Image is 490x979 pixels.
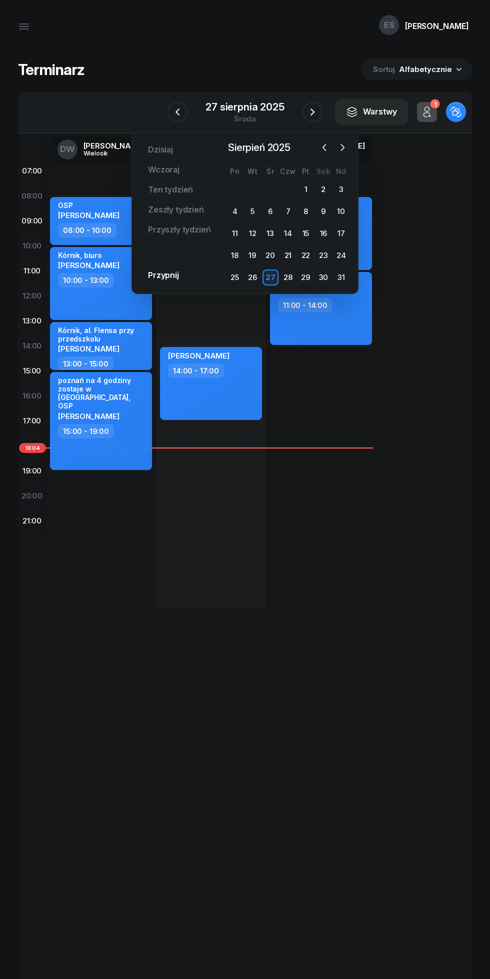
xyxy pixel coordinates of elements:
div: 15:00 [18,358,46,383]
div: 11:00 - 14:00 [278,298,332,312]
div: 21:00 [18,508,46,533]
div: Warstwy [346,105,397,118]
div: Sob [314,167,332,175]
span: DW [60,145,75,153]
div: 24 [333,247,349,263]
div: Śr [261,167,279,175]
div: 16:00 [18,383,46,408]
span: [PERSON_NAME] [58,210,119,220]
div: 17 [333,225,349,241]
button: Warstwy [335,99,408,125]
div: 13:00 [18,308,46,333]
div: 31 [283,185,291,194]
div: 10:00 [18,233,46,258]
div: 17:00 [18,408,46,433]
div: 6 [262,203,278,219]
div: 27 sierpnia 2025 [205,102,284,112]
span: [PERSON_NAME] [58,344,119,353]
div: 12 [244,225,260,241]
div: 14:00 [18,333,46,358]
div: 16 [315,225,331,241]
div: 15 [297,225,313,241]
div: 18 [227,247,243,263]
div: 28 [280,269,296,285]
div: 5 [244,203,260,219]
div: 3 [333,181,349,197]
div: 08:00 [18,183,46,208]
div: 23 [315,247,331,263]
button: Sortuj Alfabetycznie [361,59,472,80]
div: [PERSON_NAME] [83,142,145,149]
div: Wt [243,167,261,175]
a: Wczoraj [140,160,187,180]
div: Wielosik [83,150,131,156]
div: 9 [315,203,331,219]
div: Nd [332,167,350,175]
button: 1 [417,102,437,122]
div: 7 [280,203,296,219]
div: 10 [333,203,349,219]
div: 31 [333,269,349,285]
a: DW[PERSON_NAME]Wielosik [49,136,153,162]
div: 12:00 [18,283,46,308]
div: 8 [297,203,313,219]
h1: Terminarz [18,60,84,78]
a: Przyszły tydzień [140,220,218,240]
div: 13:00 - 15:00 [58,356,113,371]
div: 1 [430,99,439,109]
div: 28 [229,185,238,194]
span: Sortuj [373,63,397,76]
span: EŚ [384,21,394,29]
div: 13 [262,225,278,241]
span: [PERSON_NAME] [58,411,119,421]
div: 26 [244,269,260,285]
div: 14 [280,225,296,241]
div: 07:00 [18,158,46,183]
div: Pn [226,167,243,175]
div: 2 [315,181,331,197]
a: Ten tydzień [140,180,201,200]
a: Przypnij [140,265,187,285]
span: [PERSON_NAME] [58,260,119,270]
div: 30 [315,269,331,285]
span: Sierpień 2025 [224,139,294,155]
div: 11 [227,225,243,241]
div: 20 [262,247,278,263]
div: 19:00 [18,458,46,483]
div: 29 [247,185,256,194]
div: Czw [279,167,296,175]
div: 30 [265,185,274,194]
div: Pt [297,167,314,175]
div: 21 [280,247,296,263]
div: 25 [227,269,243,285]
div: 19 [244,247,260,263]
span: [PERSON_NAME] [168,351,229,360]
div: środa [205,115,284,122]
a: Dzisiaj [140,140,181,160]
div: OSP [58,201,119,209]
span: Alfabetycznie [399,64,452,74]
a: Zeszły tydzień [140,200,212,220]
div: Kórnik, biuro [58,251,119,259]
div: 29 [297,269,313,285]
div: 27 [262,269,278,285]
div: 09:00 [18,208,46,233]
div: poznań na 4 godziny zostaje w [GEOGRAPHIC_DATA], OSP [58,376,146,410]
div: [PERSON_NAME] [405,22,469,30]
div: 14:00 - 17:00 [168,363,224,378]
div: 11:00 [18,258,46,283]
div: 15:00 - 19:00 [58,424,114,438]
div: 18:00 [18,433,46,458]
div: 1 [297,181,313,197]
div: 20:00 [18,483,46,508]
span: 18:04 [19,443,46,453]
div: 22 [297,247,313,263]
div: 4 [227,203,243,219]
div: Kórnik, al. Flensa przy przedszkolu [58,326,146,343]
div: 10:00 - 13:00 [58,273,114,287]
div: 08:00 - 10:00 [58,223,116,237]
